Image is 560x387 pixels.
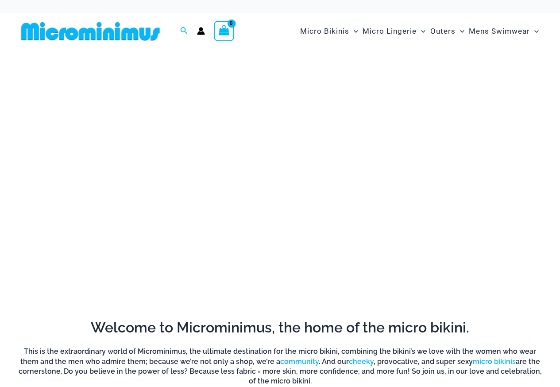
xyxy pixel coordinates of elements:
[360,18,428,45] a: Micro LingerieMenu ToggleMenu Toggle
[473,357,516,366] a: micro bikinis
[467,18,541,45] a: Mens SwimwearMenu ToggleMenu Toggle
[280,357,319,366] a: community
[349,357,374,366] a: cheeky
[430,20,456,43] span: Outers
[197,27,205,35] a: Account icon link
[180,26,188,37] a: Search icon link
[298,18,360,45] a: Micro BikinisMenu ToggleMenu Toggle
[297,16,542,46] nav: Site Navigation
[18,318,542,337] h2: Welcome to Microminimus, the home of the micro bikini.
[214,21,234,41] a: View Shopping Cart, empty
[456,20,464,43] span: Menu Toggle
[469,20,530,43] span: Mens Swimwear
[349,20,358,43] span: Menu Toggle
[417,20,425,43] span: Menu Toggle
[428,18,467,45] a: OutersMenu ToggleMenu Toggle
[530,20,539,43] span: Menu Toggle
[18,347,542,387] h6: This is the extraordinary world of Microminimus, the ultimate destination for the micro bikini, c...
[363,20,417,43] span: Micro Lingerie
[300,20,349,43] span: Micro Bikinis
[18,21,163,41] img: MM SHOP LOGO FLAT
